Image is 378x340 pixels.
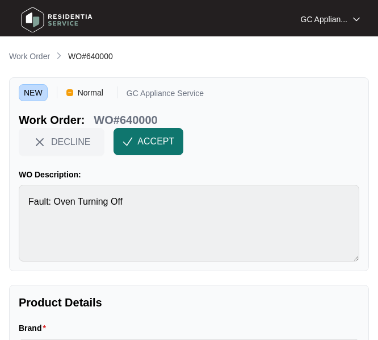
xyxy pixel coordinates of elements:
[73,84,108,101] span: Normal
[19,84,48,101] span: NEW
[68,52,113,61] span: WO#640000
[7,51,52,63] a: Work Order
[19,169,359,180] p: WO Description:
[19,128,104,155] button: close-IconDECLINE
[19,112,85,128] p: Work Order:
[54,51,64,60] img: chevron-right
[17,3,96,37] img: residentia service logo
[9,51,50,62] p: Work Order
[51,135,90,148] span: DECLINE
[19,185,359,262] textarea: Fault: Oven Turning Off
[353,16,360,22] img: dropdown arrow
[301,14,348,25] p: GC Applian...
[66,89,73,96] img: Vercel Logo
[94,112,157,128] p: WO#640000
[114,128,183,155] button: check-IconACCEPT
[19,322,51,334] label: Brand
[127,89,204,101] p: GC Appliance Service
[123,136,133,147] img: check-Icon
[137,135,174,148] span: ACCEPT
[33,135,47,149] img: close-Icon
[19,295,359,310] p: Product Details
